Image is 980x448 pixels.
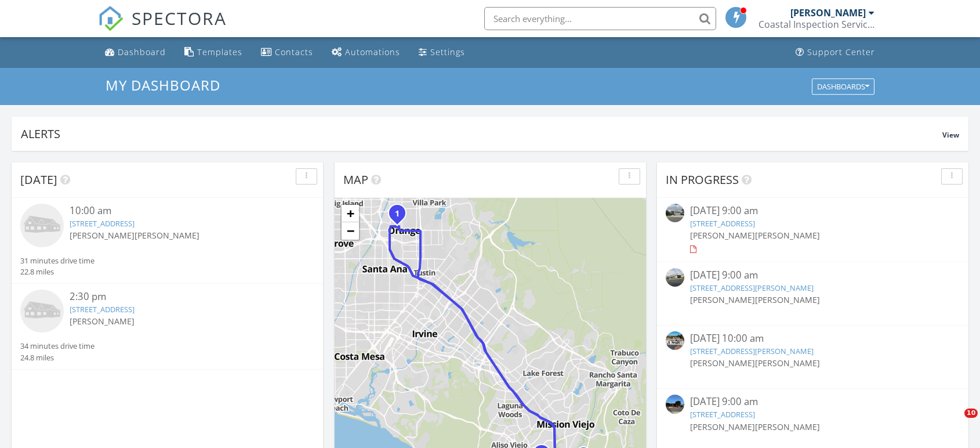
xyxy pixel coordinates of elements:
[70,218,135,229] a: [STREET_ADDRESS]
[20,204,314,277] a: 10:00 am [STREET_ADDRESS] [PERSON_NAME][PERSON_NAME] 31 minutes drive time 22.8 miles
[666,268,960,319] a: [DATE] 9:00 am [STREET_ADDRESS][PERSON_NAME] [PERSON_NAME][PERSON_NAME]
[256,42,318,63] a: Contacts
[20,172,57,187] span: [DATE]
[690,283,814,293] a: [STREET_ADDRESS][PERSON_NAME]
[690,204,935,218] div: [DATE] 9:00 am
[20,341,95,352] div: 34 minutes drive time
[98,6,124,31] img: The Best Home Inspection Software - Spectora
[690,357,755,368] span: [PERSON_NAME]
[132,6,227,30] span: SPECTORA
[70,316,135,327] span: [PERSON_NAME]
[20,290,64,333] img: house-placeholder-square-ca63347ab8c70e15b013bc22427d3df0f7f082c62ce06d78aee8ec4e70df452f.jpg
[135,230,199,241] span: [PERSON_NAME]
[345,46,400,57] div: Automations
[790,7,866,19] div: [PERSON_NAME]
[414,42,470,63] a: Settings
[70,204,290,218] div: 10:00 am
[20,266,95,277] div: 22.8 miles
[343,172,368,187] span: Map
[484,7,716,30] input: Search everything...
[755,230,820,241] span: [PERSON_NAME]
[690,268,935,283] div: [DATE] 9:00 am
[342,222,359,240] a: Zoom out
[942,130,959,140] span: View
[275,46,313,57] div: Contacts
[666,331,960,382] a: [DATE] 10:00 am [STREET_ADDRESS][PERSON_NAME] [PERSON_NAME][PERSON_NAME]
[941,409,968,436] iframe: Intercom live chat
[21,126,942,142] div: Alerts
[197,46,242,57] div: Templates
[666,204,684,222] img: image_processing2025081694igkvd0.jpeg
[20,290,314,363] a: 2:30 pm [STREET_ADDRESS] [PERSON_NAME] 34 minutes drive time 24.8 miles
[666,331,684,350] img: image_processing20250820916uy6wl.jpeg
[690,331,935,346] div: [DATE] 10:00 am
[342,205,359,222] a: Zoom in
[118,46,166,57] div: Dashboard
[758,19,874,30] div: Coastal Inspection Services
[180,42,247,63] a: Templates
[755,357,820,368] span: [PERSON_NAME]
[397,213,404,220] div: 630 W Palm Ave Apt 15, Orange, CA 92868
[666,395,684,413] img: image_processing2025082279fsmg13.jpeg
[690,409,755,420] a: [STREET_ADDRESS]
[70,230,135,241] span: [PERSON_NAME]
[807,46,875,57] div: Support Center
[430,46,465,57] div: Settings
[964,409,978,418] span: 10
[791,42,880,63] a: Support Center
[106,75,220,95] span: My Dashboard
[666,268,684,287] img: image_processing2025081888yyrrid.jpeg
[817,82,869,91] div: Dashboards
[690,230,755,241] span: [PERSON_NAME]
[755,294,820,305] span: [PERSON_NAME]
[812,78,874,95] button: Dashboards
[690,218,755,229] a: [STREET_ADDRESS]
[20,255,95,266] div: 31 minutes drive time
[690,395,935,409] div: [DATE] 9:00 am
[690,421,755,432] span: [PERSON_NAME]
[666,395,960,446] a: [DATE] 9:00 am [STREET_ADDRESS] [PERSON_NAME][PERSON_NAME]
[98,16,227,40] a: SPECTORA
[395,210,400,218] i: 1
[755,421,820,432] span: [PERSON_NAME]
[690,294,755,305] span: [PERSON_NAME]
[70,290,290,304] div: 2:30 pm
[690,346,814,356] a: [STREET_ADDRESS][PERSON_NAME]
[666,204,960,255] a: [DATE] 9:00 am [STREET_ADDRESS] [PERSON_NAME][PERSON_NAME]
[100,42,170,63] a: Dashboard
[327,42,405,63] a: Automations (Basic)
[70,304,135,315] a: [STREET_ADDRESS]
[20,352,95,363] div: 24.8 miles
[20,204,64,247] img: house-placeholder-square-ca63347ab8c70e15b013bc22427d3df0f7f082c62ce06d78aee8ec4e70df452f.jpg
[666,172,739,187] span: In Progress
